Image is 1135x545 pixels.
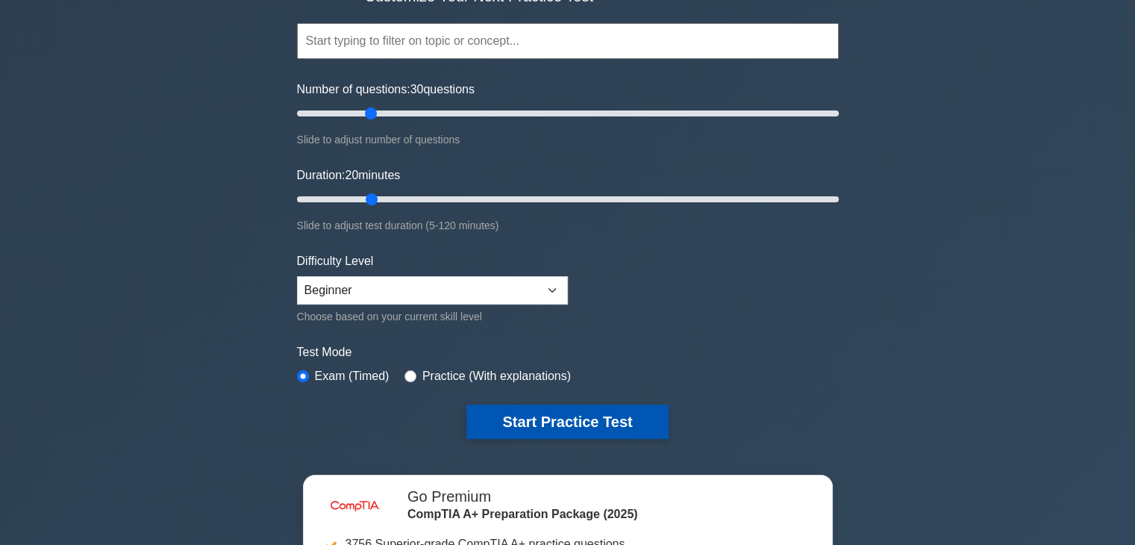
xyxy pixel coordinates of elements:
span: 30 [410,83,424,96]
span: 20 [345,169,358,181]
button: Start Practice Test [466,405,668,439]
label: Difficulty Level [297,252,374,270]
label: Exam (Timed) [315,367,390,385]
input: Start typing to filter on topic or concept... [297,23,839,59]
div: Slide to adjust test duration (5-120 minutes) [297,217,839,234]
label: Test Mode [297,343,839,361]
label: Duration: minutes [297,166,401,184]
div: Choose based on your current skill level [297,308,568,326]
label: Practice (With explanations) [422,367,571,385]
div: Slide to adjust number of questions [297,131,839,149]
label: Number of questions: questions [297,81,475,99]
